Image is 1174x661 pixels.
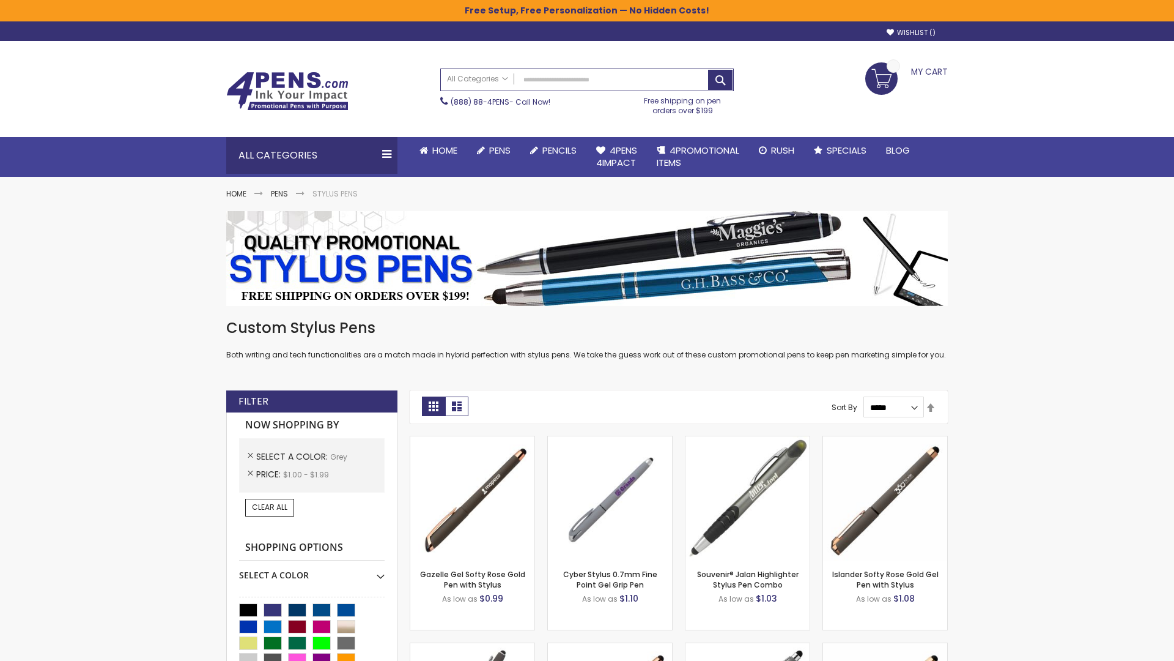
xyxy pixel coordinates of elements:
[887,28,936,37] a: Wishlist
[632,91,734,116] div: Free shipping on pen orders over $199
[226,137,397,174] div: All Categories
[718,594,754,604] span: As low as
[771,144,794,157] span: Rush
[245,499,294,516] a: Clear All
[685,436,810,446] a: Souvenir® Jalan Highlighter Stylus Pen Combo-Grey
[226,318,948,338] h1: Custom Stylus Pens
[697,569,799,589] a: Souvenir® Jalan Highlighter Stylus Pen Combo
[685,436,810,561] img: Souvenir® Jalan Highlighter Stylus Pen Combo-Grey
[410,137,467,164] a: Home
[271,189,288,199] a: Pens
[582,594,618,604] span: As low as
[420,569,525,589] a: Gazelle Gel Softy Rose Gold Pen with Stylus
[657,144,739,169] span: 4PROMOTIONAL ITEMS
[596,144,637,169] span: 4Pens 4impact
[252,502,287,512] span: Clear All
[804,137,876,164] a: Specials
[563,569,657,589] a: Cyber Stylus 0.7mm Fine Point Gel Grip Pen
[876,137,920,164] a: Blog
[832,569,939,589] a: Islander Softy Rose Gold Gel Pen with Stylus
[226,211,948,306] img: Stylus Pens
[823,436,947,561] img: Islander Softy Rose Gold Gel Pen with Stylus-Grey
[489,144,511,157] span: Pens
[832,402,857,413] label: Sort By
[226,72,349,111] img: 4Pens Custom Pens and Promotional Products
[520,137,586,164] a: Pencils
[586,137,647,177] a: 4Pens4impact
[749,137,804,164] a: Rush
[823,436,947,446] a: Islander Softy Rose Gold Gel Pen with Stylus-Grey
[256,468,283,480] span: Price
[886,144,910,157] span: Blog
[548,436,672,561] img: Cyber Stylus 0.7mm Fine Point Gel Grip Pen-Grey
[447,74,508,84] span: All Categories
[239,413,385,438] strong: Now Shopping by
[548,643,672,653] a: Gazelle Gel Softy Rose Gold Pen with Stylus - ColorJet-Grey
[239,535,385,561] strong: Shopping Options
[856,594,892,604] span: As low as
[238,395,268,408] strong: Filter
[685,643,810,653] a: Minnelli Softy Pen with Stylus - Laser Engraved-Grey
[893,592,915,605] span: $1.08
[441,69,514,89] a: All Categories
[312,189,358,199] strong: Stylus Pens
[451,97,550,107] span: - Call Now!
[442,594,478,604] span: As low as
[467,137,520,164] a: Pens
[827,144,866,157] span: Specials
[756,592,777,605] span: $1.03
[410,436,534,446] a: Gazelle Gel Softy Rose Gold Pen with Stylus-Grey
[548,436,672,446] a: Cyber Stylus 0.7mm Fine Point Gel Grip Pen-Grey
[226,318,948,360] div: Both writing and tech functionalities are a match made in hybrid perfection with stylus pens. We ...
[647,137,749,177] a: 4PROMOTIONALITEMS
[422,397,445,416] strong: Grid
[823,643,947,653] a: Islander Softy Rose Gold Gel Pen with Stylus - ColorJet Imprint-Grey
[619,592,638,605] span: $1.10
[542,144,577,157] span: Pencils
[410,436,534,561] img: Gazelle Gel Softy Rose Gold Pen with Stylus-Grey
[410,643,534,653] a: Custom Soft Touch® Metal Pens with Stylus-Grey
[479,592,503,605] span: $0.99
[239,561,385,581] div: Select A Color
[330,452,347,462] span: Grey
[256,450,330,463] span: Select A Color
[451,97,509,107] a: (888) 88-4PENS
[226,189,246,199] a: Home
[432,144,457,157] span: Home
[283,469,329,480] span: $1.00 - $1.99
